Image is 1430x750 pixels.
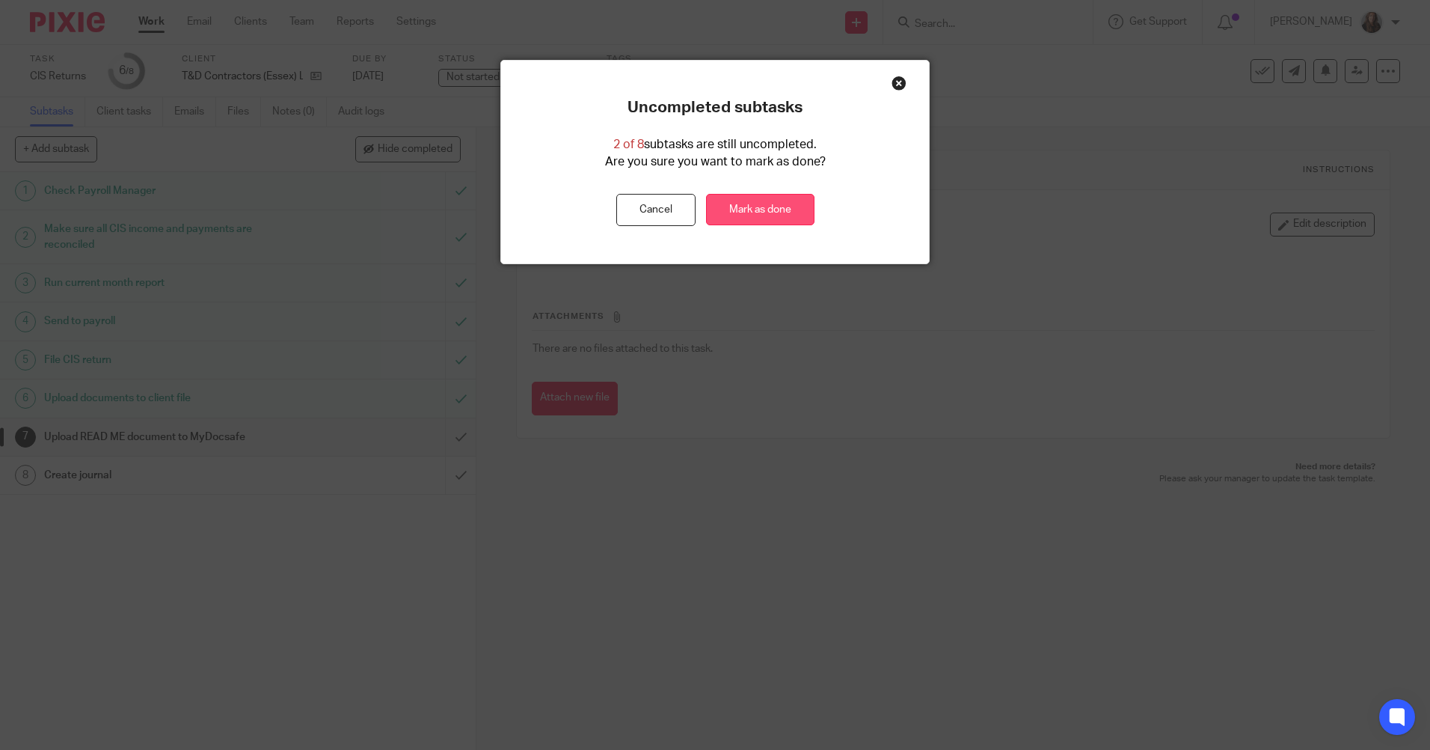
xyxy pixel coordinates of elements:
[616,194,696,226] button: Cancel
[706,194,814,226] a: Mark as done
[627,98,803,118] p: Uncompleted subtasks
[613,136,817,153] p: subtasks are still uncompleted.
[613,138,644,150] span: 2 of 8
[605,153,826,171] p: Are you sure you want to mark as done?
[892,76,906,91] div: Close this dialog window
